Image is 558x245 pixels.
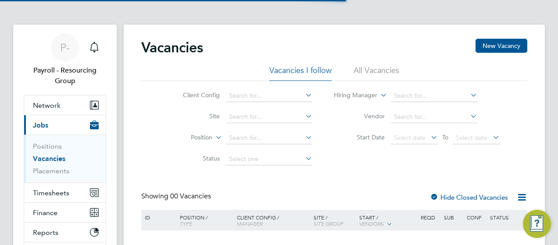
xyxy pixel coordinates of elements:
[394,134,426,142] span: Select date
[24,135,106,183] div: Jobs
[33,121,48,129] span: Jobs
[391,90,477,102] input: Search for...
[440,132,451,143] span: To
[24,223,106,242] button: Reports
[169,112,220,120] label: Site
[33,208,57,217] span: Finance
[269,65,332,81] li: Vacancies I follow
[24,203,106,222] button: Finance
[33,154,65,163] a: Vacancies
[162,133,212,142] label: Position
[143,210,173,225] div: ID
[169,154,220,162] label: Status
[357,210,418,232] div: Start /
[170,192,211,201] span: 00 Vacancies
[33,228,58,237] span: Reports
[456,134,487,142] span: Select date
[465,210,487,225] div: Conf
[33,101,61,110] span: Network
[226,153,312,165] input: Select one
[24,33,106,86] a: P-Payroll - Resourcing Group
[33,142,62,150] a: Positions
[173,210,235,231] div: Position /
[237,220,263,227] span: Manager
[141,39,203,56] h2: Vacancies
[235,210,311,231] div: Client Config /
[33,189,69,197] span: Timesheets
[334,133,385,141] label: Start Date
[354,65,399,81] li: All Vacancies
[391,111,477,123] input: Search for...
[442,210,465,225] div: Sub
[180,220,192,227] span: Type
[523,210,551,238] button: Engage Resource Center
[476,39,527,53] button: New Vacancy
[334,112,385,120] label: Vendor
[60,42,70,53] span: P-
[141,192,213,201] div: Showing
[226,132,312,144] input: Search for...
[24,183,106,202] button: Timesheets
[359,220,384,227] span: Vendors
[314,220,343,227] span: Site Group
[24,95,106,115] button: Network
[430,193,508,201] label: Hide Closed Vacancies
[24,115,106,135] button: Jobs
[24,65,106,86] span: Payroll - Resourcing Group
[418,210,441,225] div: Reqd
[327,91,377,100] label: Hiring Manager
[226,111,312,123] input: Search for...
[33,167,69,175] a: Placements
[226,90,312,102] input: Search for...
[169,91,220,99] label: Client Config
[488,210,526,225] div: Status
[311,210,358,231] div: Site /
